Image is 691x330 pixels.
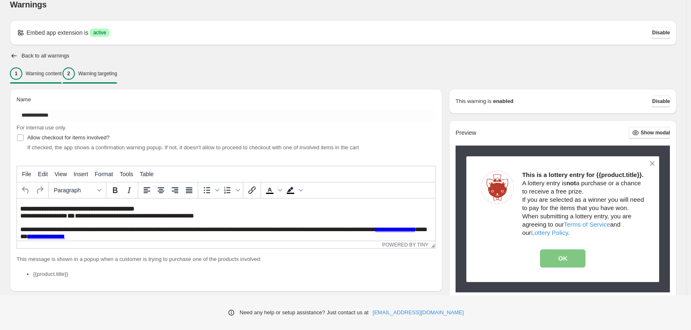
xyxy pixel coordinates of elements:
[122,183,136,197] button: Italic
[456,97,492,105] p: This warning is
[140,183,154,197] button: Align left
[78,70,117,77] p: Warning targeting
[17,255,436,263] p: This message is shown in a popup when a customer is trying to purchase one of the products involved:
[652,96,670,107] button: Disable
[522,196,644,236] span: If you are selected as a winner you will need to pay for the items that you have won. When submit...
[522,171,643,178] span: This is a lottery entry for {{product.title}}.
[652,27,670,38] button: Disable
[10,65,62,82] button: 1Warning content
[531,229,568,236] a: Lottery Policy
[263,183,283,197] div: Text color
[62,65,117,82] button: 2Warning targeting
[564,221,610,228] a: Terms of Service
[221,183,241,197] div: Numbered list
[54,187,94,194] span: Paragraph
[19,183,33,197] button: Undo
[95,171,113,177] span: Format
[245,183,259,197] button: Insert/edit link
[182,183,196,197] button: Justify
[652,29,670,36] span: Disable
[120,171,133,177] span: Tools
[456,129,476,136] h2: Preview
[641,129,670,136] span: Show modal
[27,134,110,141] span: Allow checkout for items involved?
[26,70,62,77] p: Warning content
[493,97,513,105] strong: enabled
[108,183,122,197] button: Bold
[33,183,47,197] button: Redo
[22,171,31,177] span: File
[38,171,48,177] span: Edit
[26,29,88,37] p: Embed app extension is
[283,183,304,197] div: Background color
[93,29,106,36] span: active
[55,171,67,177] span: View
[140,171,154,177] span: Table
[629,127,670,139] button: Show modal
[62,67,75,80] div: 2
[540,249,585,268] button: OK
[17,124,66,131] span: For internal use only.
[168,183,182,197] button: Align right
[10,67,22,80] div: 1
[22,53,70,59] h2: Back to all warnings
[566,179,576,187] span: not
[522,179,566,187] span: A lottery entry is
[17,96,31,103] span: Name
[200,183,221,197] div: Bullet list
[27,144,359,151] span: If checked, the app shows a confirmation warning popup. If not, it doesn't allow to proceed to ch...
[33,270,436,278] li: {{product.title}}
[74,171,88,177] span: Insert
[428,241,435,248] div: Resize
[522,179,641,195] span: a purchase or a chance to receive a free prize.
[373,308,464,317] a: [EMAIL_ADDRESS][DOMAIN_NAME]
[382,242,429,248] a: Powered by Tiny
[154,183,168,197] button: Align center
[652,98,670,105] span: Disable
[17,198,435,241] iframe: Rich Text Area
[50,183,104,197] button: Formats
